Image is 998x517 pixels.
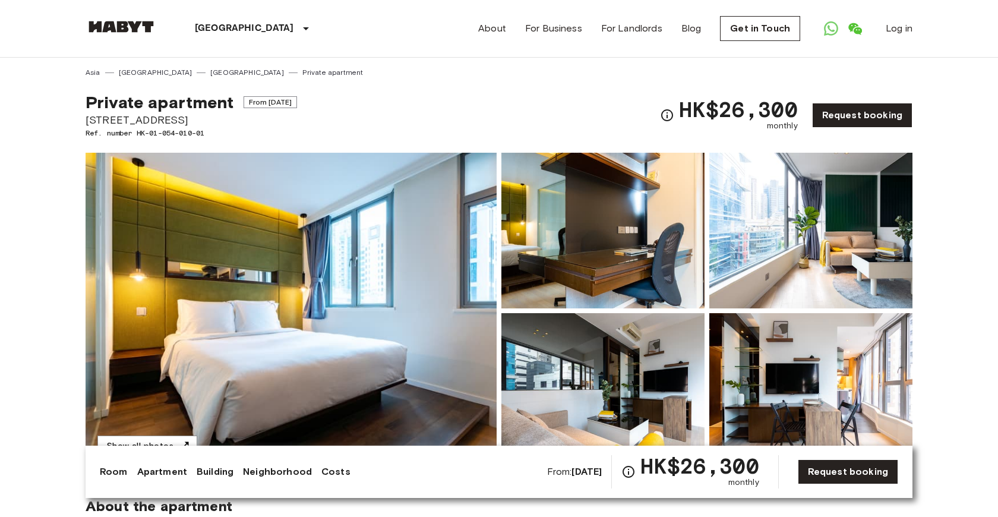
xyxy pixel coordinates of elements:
[197,465,233,479] a: Building
[97,436,197,458] button: Show all photos
[243,465,312,479] a: Neighborhood
[547,465,602,478] span: From:
[798,459,898,484] a: Request booking
[681,21,702,36] a: Blog
[100,465,128,479] a: Room
[86,112,297,128] span: [STREET_ADDRESS]
[86,67,100,78] a: Asia
[86,21,157,33] img: Habyt
[660,108,674,122] svg: Check cost overview for full price breakdown. Please note that discounts apply to new joiners onl...
[195,21,294,36] p: [GEOGRAPHIC_DATA]
[86,128,297,138] span: Ref. number HK-01-054-010-01
[137,465,187,479] a: Apartment
[720,16,800,41] a: Get in Touch
[478,21,506,36] a: About
[86,153,497,469] img: Marketing picture of unit HK-01-054-010-01
[525,21,582,36] a: For Business
[86,497,232,515] span: About the apartment
[812,103,912,128] a: Request booking
[709,313,912,469] img: Picture of unit HK-01-054-010-01
[244,96,298,108] span: From [DATE]
[679,99,797,120] span: HK$26,300
[621,465,636,479] svg: Check cost overview for full price breakdown. Please note that discounts apply to new joiners onl...
[321,465,350,479] a: Costs
[886,21,912,36] a: Log in
[86,92,234,112] span: Private apartment
[571,466,602,477] b: [DATE]
[709,153,912,308] img: Picture of unit HK-01-054-010-01
[119,67,192,78] a: [GEOGRAPHIC_DATA]
[601,21,662,36] a: For Landlords
[501,153,705,308] img: Picture of unit HK-01-054-010-01
[210,67,284,78] a: [GEOGRAPHIC_DATA]
[640,455,759,477] span: HK$26,300
[843,17,867,40] a: Open WeChat
[767,120,798,132] span: monthly
[819,17,843,40] a: Open WhatsApp
[501,313,705,469] img: Picture of unit HK-01-054-010-01
[302,67,364,78] a: Private apartment
[728,477,759,488] span: monthly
